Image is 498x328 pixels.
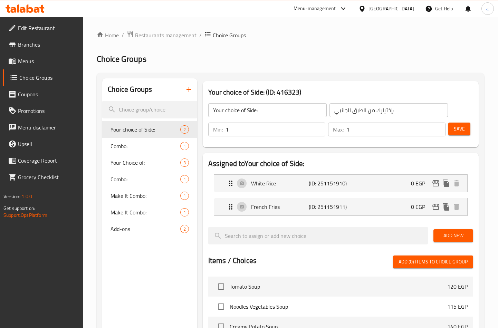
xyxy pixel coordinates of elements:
[18,156,78,165] span: Coverage Report
[3,53,83,69] a: Menus
[454,125,465,133] span: Save
[181,176,189,183] span: 1
[18,57,78,65] span: Menus
[486,5,489,12] span: a
[111,208,180,216] span: Make It Combo:
[111,158,180,167] span: Your Choice of:
[111,192,180,200] span: Make It Combo:
[18,173,78,181] span: Grocery Checklist
[135,31,197,39] span: Restaurants management
[102,138,197,154] div: Combo:1
[208,87,473,98] h3: Your choice of Side: (ID: 416323)
[180,225,189,233] div: Choices
[3,103,83,119] a: Promotions
[111,125,180,134] span: Your choice of Side:
[97,31,484,40] nav: breadcrumb
[18,24,78,32] span: Edit Restaurant
[181,226,189,232] span: 2
[368,5,414,12] div: [GEOGRAPHIC_DATA]
[3,204,35,213] span: Get support on:
[251,203,309,211] p: French Fries
[111,225,180,233] span: Add-ons
[309,179,347,187] p: (ID: 251151910)
[180,208,189,216] div: Choices
[451,178,462,189] button: delete
[393,255,473,268] button: Add (0) items to choice group
[451,202,462,212] button: delete
[180,125,189,134] div: Choices
[294,4,336,13] div: Menu-management
[97,31,119,39] a: Home
[19,74,78,82] span: Choice Groups
[18,107,78,115] span: Promotions
[181,126,189,133] span: 2
[3,152,83,169] a: Coverage Report
[214,198,467,215] div: Expand
[309,203,347,211] p: (ID: 251151911)
[439,231,468,240] span: Add New
[21,192,32,201] span: 1.0.0
[181,193,189,199] span: 1
[208,227,428,244] input: search
[230,282,447,291] span: Tomato Soup
[102,154,197,171] div: Your Choice of:3
[97,51,146,67] span: Choice Groups
[433,229,473,242] button: Add New
[448,123,470,135] button: Save
[180,142,189,150] div: Choices
[127,31,197,40] a: Restaurants management
[102,101,197,118] input: search
[411,203,431,211] p: 0 EGP
[214,279,228,294] span: Select choice
[122,31,124,39] li: /
[3,20,83,36] a: Edit Restaurant
[111,142,180,150] span: Combo:
[181,160,189,166] span: 3
[180,175,189,183] div: Choices
[208,172,473,195] li: Expand
[102,121,197,138] div: Your choice of Side:2
[102,187,197,204] div: Make It Combo:1
[102,204,197,221] div: Make It Combo:1
[447,282,468,291] p: 120 EGP
[431,178,441,189] button: edit
[3,169,83,185] a: Grocery Checklist
[18,123,78,132] span: Menu disclaimer
[18,40,78,49] span: Branches
[333,125,344,134] p: Max:
[3,119,83,136] a: Menu disclaimer
[102,171,197,187] div: Combo:1
[180,192,189,200] div: Choices
[102,221,197,237] div: Add-ons2
[208,255,257,266] h2: Items / Choices
[441,178,451,189] button: duplicate
[3,192,20,201] span: Version:
[214,299,228,314] span: Select choice
[213,31,246,39] span: Choice Groups
[214,175,467,192] div: Expand
[208,158,473,169] h2: Assigned to Your choice of Side:
[3,86,83,103] a: Coupons
[230,302,447,311] span: Noodles Vegetables Soup
[181,209,189,216] span: 1
[431,202,441,212] button: edit
[3,36,83,53] a: Branches
[180,158,189,167] div: Choices
[3,211,47,220] a: Support.OpsPlatform
[181,143,189,149] span: 1
[18,140,78,148] span: Upsell
[108,84,152,95] h2: Choice Groups
[208,195,473,219] li: Expand
[213,125,223,134] p: Min:
[447,302,468,311] p: 115 EGP
[199,31,202,39] li: /
[18,90,78,98] span: Coupons
[3,69,83,86] a: Choice Groups
[111,175,180,183] span: Combo:
[441,202,451,212] button: duplicate
[411,179,431,187] p: 0 EGP
[399,258,468,266] span: Add (0) items to choice group
[3,136,83,152] a: Upsell
[251,179,309,187] p: White Rice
